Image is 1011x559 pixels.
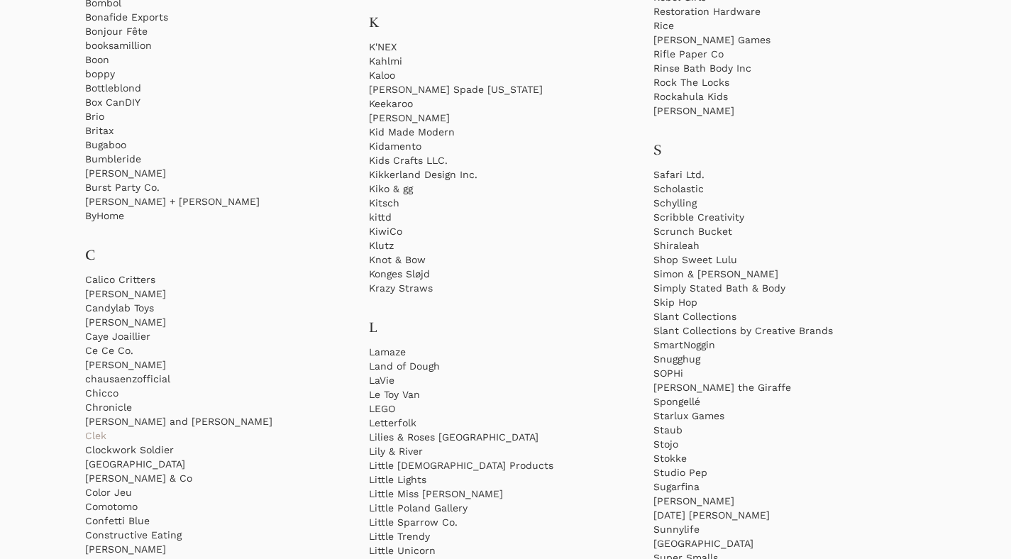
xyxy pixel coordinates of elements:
a: [GEOGRAPHIC_DATA] [85,457,358,471]
a: Box CanDIY [85,95,358,109]
a: [DATE] [PERSON_NAME] [653,508,926,522]
a: Bonjour Fête [85,24,358,38]
a: Slant Collections [653,309,926,323]
a: Rinse Bath Body Inc [653,61,926,75]
a: Keekaroo [369,96,641,111]
a: Letterfolk [369,416,641,430]
a: [PERSON_NAME] [369,111,641,125]
a: [PERSON_NAME] [85,358,358,372]
a: Kidamento [369,139,641,153]
a: Color Jeu [85,485,358,499]
a: Kid Made Modern [369,125,641,139]
a: Studio Pep [653,465,926,480]
a: Candylab Toys [85,301,358,315]
a: Kahlmi [369,54,641,68]
a: Rifle Paper Co [653,47,926,61]
a: [PERSON_NAME] + [PERSON_NAME] [85,194,358,209]
a: Safari Ltd. [653,167,926,182]
a: Stokke [653,451,926,465]
a: Little Miss [PERSON_NAME] [369,487,641,501]
a: [PERSON_NAME] the Giraffe [653,380,926,394]
a: Shiraleah [653,238,926,253]
a: Kaloo [369,68,641,82]
a: Rock The Locks [653,75,926,89]
a: Bumbleride [85,152,358,166]
a: Bonafide Exports [85,10,358,24]
a: chausaenzofficial [85,372,358,386]
a: ByHome [85,209,358,223]
a: Chronicle [85,400,358,414]
a: Skip Hop [653,295,926,309]
h3: L [369,318,641,338]
a: Kikkerland Design Inc. [369,167,641,182]
a: KiwiCo [369,224,641,238]
a: [PERSON_NAME] and [PERSON_NAME] [85,414,358,428]
a: Land of Dough [369,359,641,373]
a: Little Unicorn [369,543,641,558]
a: Lamaze [369,345,641,359]
a: Lily & River [369,444,641,458]
a: Brio [85,109,358,123]
a: [PERSON_NAME] [653,494,926,508]
a: Slant Collections by Creative Brands [653,323,926,338]
a: Staub [653,423,926,437]
a: Chicco [85,386,358,400]
a: Little [DEMOGRAPHIC_DATA] Products [369,458,641,472]
a: Kitsch [369,196,641,210]
a: Shop Sweet Lulu [653,253,926,267]
a: Simon & [PERSON_NAME] [653,267,926,281]
a: Scholastic [653,182,926,196]
a: Kiko & gg [369,182,641,196]
a: SOPHi [653,366,926,380]
a: Constructive Eating [85,528,358,542]
a: Clek [85,428,358,443]
h3: C [85,245,358,265]
a: [PERSON_NAME] [85,542,358,556]
a: Konges Sløjd [369,267,641,281]
a: Burst Party Co. [85,180,358,194]
a: Boon [85,52,358,67]
a: Clockwork Soldier [85,443,358,457]
a: Caye Joaillier [85,329,358,343]
a: Little Trendy [369,529,641,543]
h3: S [653,140,926,160]
a: boppy [85,67,358,81]
a: Krazy Straws [369,281,641,295]
a: Scribble Creativity [653,210,926,224]
a: [PERSON_NAME] & Co [85,471,358,485]
a: Klutz [369,238,641,253]
a: Comotomo [85,499,358,514]
a: [PERSON_NAME] [85,287,358,301]
a: K'NEX [369,40,641,54]
a: [GEOGRAPHIC_DATA] [653,536,926,550]
a: Britax [85,123,358,138]
a: Little Poland Gallery [369,501,641,515]
a: Lilies & Roses [GEOGRAPHIC_DATA] [369,430,641,444]
a: [PERSON_NAME] [653,104,926,118]
a: Bottleblond [85,81,358,95]
a: Rockahula Kids [653,89,926,104]
a: Starlux Games [653,409,926,423]
h3: K [369,13,641,33]
a: Snugghug [653,352,926,366]
a: Confetti Blue [85,514,358,528]
a: Sugarfina [653,480,926,494]
a: Calico Critters [85,272,358,287]
a: Little Lights [369,472,641,487]
a: Restoration Hardware [653,4,926,18]
a: LaVie [369,373,641,387]
a: Ce Ce Co. [85,343,358,358]
a: [PERSON_NAME] Games [653,33,926,47]
a: Rice [653,18,926,33]
a: [PERSON_NAME] [85,315,358,329]
a: Scrunch Bucket [653,224,926,238]
a: Sunnylife [653,522,926,536]
a: booksamillion [85,38,358,52]
a: SmartNoggin [653,338,926,352]
a: Le Toy Van [369,387,641,402]
a: Little Sparrow Co. [369,515,641,529]
a: Stojo [653,437,926,451]
a: LEGO [369,402,641,416]
a: Spongellé [653,394,926,409]
a: Schylling [653,196,926,210]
